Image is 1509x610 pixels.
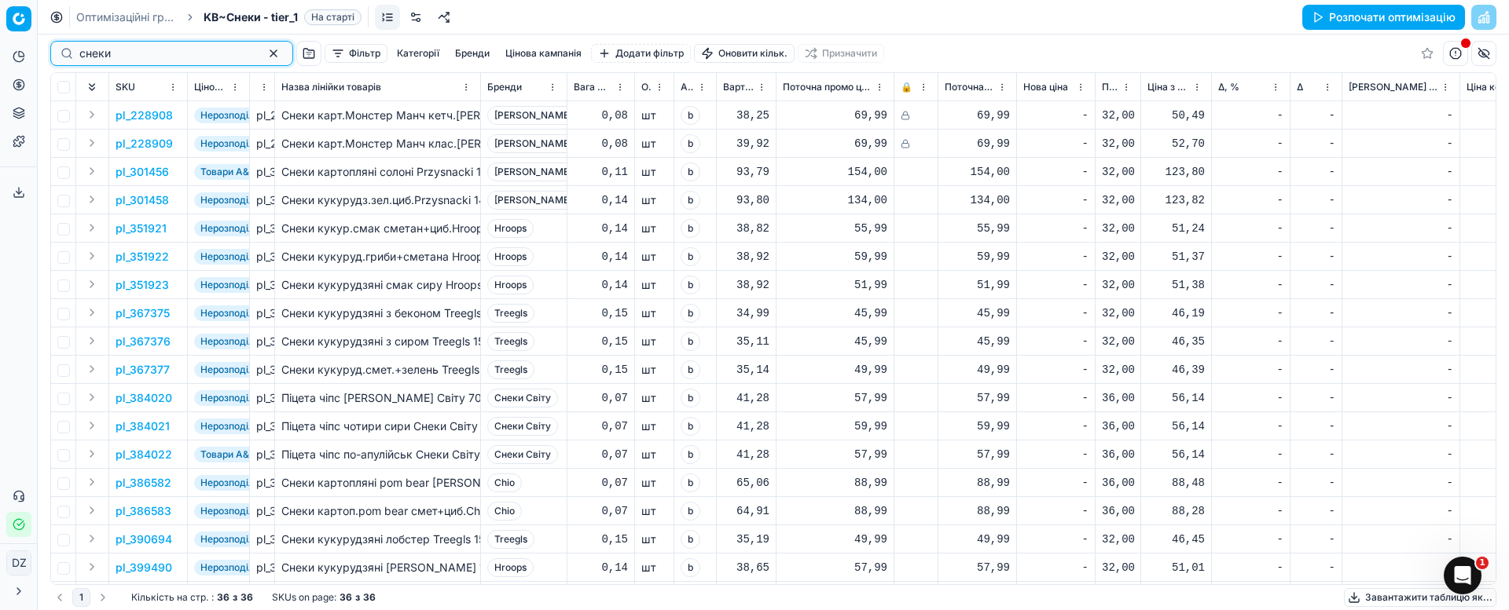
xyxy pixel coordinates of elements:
div: шт [641,164,667,180]
div: pl_301456 [256,164,268,180]
div: - [1218,334,1283,349]
span: pl_367375 [116,305,170,321]
div: 123,80 [1147,164,1205,180]
div: Снеки кукурудзяні смак сиру Hroops 140г [281,277,474,293]
div: 59,99 [945,418,1010,434]
div: - [1023,277,1089,293]
div: 35,11 [723,334,769,349]
div: шт [641,447,667,462]
div: - [1349,249,1453,265]
span: b [681,445,700,464]
div: - [1218,362,1283,378]
div: 59,99 [783,418,887,434]
span: [PERSON_NAME] [487,191,579,210]
div: 51,99 [945,277,1010,293]
span: Снеки Світу [487,445,558,464]
div: 46,35 [1147,334,1205,349]
strong: 36 [217,591,229,604]
div: - [1297,192,1335,208]
div: 34,99 [723,305,769,321]
div: шт [641,334,667,349]
span: Снеки Світу [487,389,558,407]
div: - [1297,362,1335,378]
button: Expand [83,162,101,181]
span: 🔒 [901,81,912,93]
div: 32,00 [1102,249,1134,265]
div: 51,99 [783,277,887,293]
div: 0,15 [574,362,628,378]
div: 51,38 [1147,277,1205,293]
div: - [1218,192,1283,208]
div: 51,24 [1147,221,1205,236]
span: Планова націнка на категорію [1102,81,1118,93]
span: b [681,134,700,153]
span: b [681,360,700,379]
div: шт [641,418,667,434]
span: Нерозподілені АБ за попитом [194,277,343,293]
div: pl_384020 [256,390,268,406]
button: pl_351923 [116,277,169,293]
div: - [1023,108,1089,123]
div: 56,14 [1147,447,1205,462]
button: Expand all [83,78,101,97]
div: 32,00 [1102,108,1134,123]
button: Expand [83,247,101,265]
span: [PERSON_NAME] [487,163,579,181]
div: - [1349,362,1453,378]
span: b [681,247,700,266]
strong: 36 [340,591,352,604]
span: Нерозподілені АБ за попитом [194,192,343,208]
button: Expand [83,303,101,322]
div: - [1023,164,1089,180]
div: - [1023,136,1089,152]
div: 69,99 [783,108,887,123]
div: - [1349,418,1453,434]
button: pl_351922 [116,249,169,265]
div: - [1297,136,1335,152]
div: - [1297,164,1335,180]
div: 32,00 [1102,192,1134,208]
div: - [1023,390,1089,406]
iframe: Intercom live chat [1444,557,1481,594]
button: Завантажити таблицю як... [1344,588,1496,607]
span: [PERSON_NAME] [487,134,579,153]
div: pl_367375 [256,305,268,321]
div: 36,00 [1102,447,1134,462]
div: - [1297,249,1335,265]
span: Ціна з плановою націнкою [1147,81,1189,93]
div: - [1023,305,1089,321]
span: b [681,304,700,323]
div: - [1218,277,1283,293]
span: pl_384021 [116,418,170,434]
div: шт [641,249,667,265]
div: - [1023,192,1089,208]
div: 0,08 [574,108,628,123]
div: Піцета чіпс чотири сири Снеки Світу 70г [281,418,474,434]
div: 38,92 [723,277,769,293]
span: b [681,276,700,294]
span: pl_301458 [116,192,169,208]
button: pl_301456 [116,164,169,180]
span: Нерозподілені АБ за попитом [194,108,343,123]
button: pl_399490 [116,560,172,575]
div: 0,14 [574,249,628,265]
div: - [1297,418,1335,434]
span: Вага Net [574,81,612,93]
div: 32,00 [1102,305,1134,321]
div: 0,14 [574,192,628,208]
span: Нерозподілені АБ за попитом [194,334,343,349]
div: 38,92 [723,249,769,265]
div: 59,99 [783,249,887,265]
button: Цінова кампанія [499,44,588,63]
div: - [1218,221,1283,236]
div: - [1349,136,1453,152]
span: pl_228909 [116,136,173,152]
div: - [1297,108,1335,123]
input: Пошук по SKU або назві [79,46,251,61]
div: - [1218,108,1283,123]
div: 154,00 [945,164,1010,180]
div: - [1297,390,1335,406]
div: шт [641,362,667,378]
div: Снеки кукурудзяні з сиром Treegls 150г [281,334,474,349]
